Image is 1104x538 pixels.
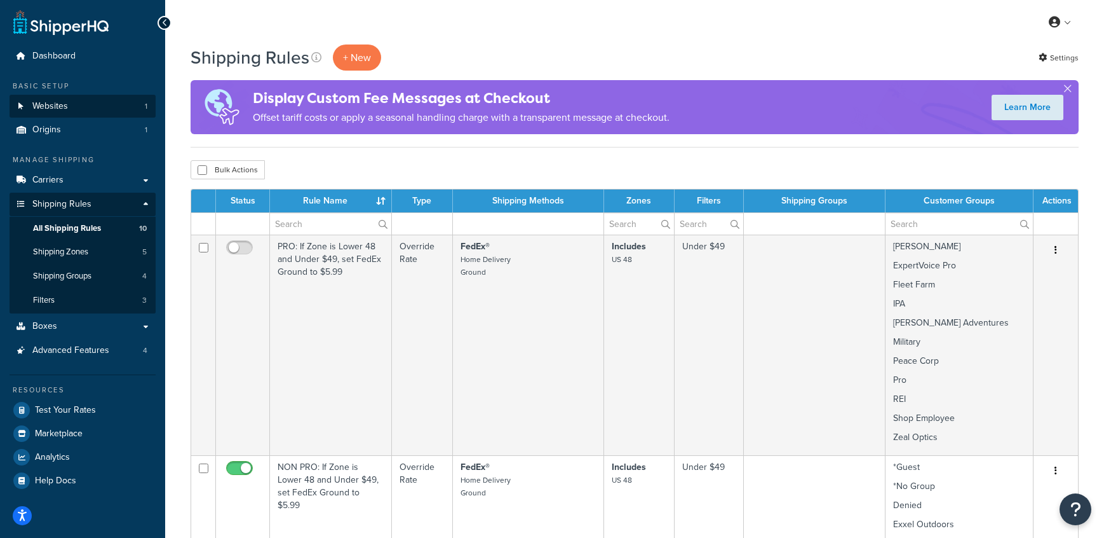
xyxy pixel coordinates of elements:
[333,45,381,71] p: + New
[10,95,156,118] li: Websites
[893,317,1025,329] p: [PERSON_NAME] Adventures
[392,235,453,455] td: Override Rate
[10,118,156,142] a: Origins 1
[893,298,1025,310] p: IPA
[142,247,147,258] span: 5
[612,240,646,253] strong: Includes
[35,429,83,439] span: Marketplace
[10,265,156,288] li: Shipping Groups
[139,223,147,234] span: 10
[893,480,1025,493] p: *No Group
[10,118,156,142] li: Origins
[1039,49,1079,67] a: Settings
[604,190,674,212] th: Zones
[10,193,156,314] li: Shipping Rules
[10,446,156,469] a: Analytics
[885,235,1033,455] td: [PERSON_NAME]
[10,193,156,216] a: Shipping Rules
[10,265,156,288] a: Shipping Groups 4
[461,254,511,278] small: Home Delivery Ground
[10,339,156,362] li: Advanced Features
[32,321,57,332] span: Boxes
[893,412,1025,425] p: Shop Employee
[10,240,156,264] li: Shipping Zones
[604,213,673,235] input: Search
[270,235,392,455] td: PRO: If Zone is Lower 48 and Under $49, set FedEx Ground to $5.99
[270,213,391,235] input: Search
[453,190,605,212] th: Shipping Methods
[675,190,744,212] th: Filters
[885,213,1033,235] input: Search
[893,374,1025,387] p: Pro
[33,271,91,282] span: Shipping Groups
[10,155,156,165] div: Manage Shipping
[10,95,156,118] a: Websites 1
[10,385,156,396] div: Resources
[33,247,88,258] span: Shipping Zones
[253,109,670,127] p: Offset tariff costs or apply a seasonal handling charge with a transparent message at checkout.
[10,469,156,492] a: Help Docs
[145,125,147,135] span: 1
[10,422,156,445] li: Marketplace
[612,474,632,486] small: US 48
[253,88,670,109] h4: Display Custom Fee Messages at Checkout
[10,289,156,312] a: Filters 3
[191,160,265,179] button: Bulk Actions
[10,81,156,92] div: Basic Setup
[10,315,156,338] a: Boxes
[143,345,147,356] span: 4
[675,213,743,235] input: Search
[675,235,744,455] td: Under $49
[893,355,1025,368] p: Peace Corp
[744,190,885,212] th: Shipping Groups
[1060,493,1091,525] button: Open Resource Center
[142,295,147,306] span: 3
[893,336,1025,348] p: Military
[392,190,453,212] th: Type
[885,190,1033,212] th: Customer Groups
[1033,190,1078,212] th: Actions
[32,101,68,112] span: Websites
[216,190,270,212] th: Status
[992,95,1063,120] a: Learn More
[461,240,490,253] strong: FedEx®
[32,199,91,210] span: Shipping Rules
[893,393,1025,406] p: REI
[10,289,156,312] li: Filters
[191,45,309,70] h1: Shipping Rules
[35,405,96,416] span: Test Your Rates
[461,460,490,474] strong: FedEx®
[10,169,156,192] a: Carriers
[893,259,1025,272] p: ExpertVoice Pro
[32,345,109,356] span: Advanced Features
[612,460,646,474] strong: Includes
[35,452,70,463] span: Analytics
[893,279,1025,291] p: Fleet Farm
[10,45,156,68] a: Dashboard
[893,431,1025,444] p: Zeal Optics
[191,80,253,134] img: duties-banner-06bc72dcb5fe05cb3f9472aba00be2ae8eb53ab6f0d8bb03d382ba314ac3c341.png
[10,217,156,240] li: All Shipping Rules
[893,499,1025,512] p: Denied
[145,101,147,112] span: 1
[893,518,1025,531] p: Exxel Outdoors
[10,339,156,362] a: Advanced Features 4
[461,474,511,499] small: Home Delivery Ground
[33,223,101,234] span: All Shipping Rules
[13,10,109,35] a: ShipperHQ Home
[32,125,61,135] span: Origins
[32,175,64,186] span: Carriers
[612,254,632,265] small: US 48
[10,217,156,240] a: All Shipping Rules 10
[10,399,156,422] a: Test Your Rates
[35,476,76,486] span: Help Docs
[142,271,147,282] span: 4
[10,240,156,264] a: Shipping Zones 5
[33,295,55,306] span: Filters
